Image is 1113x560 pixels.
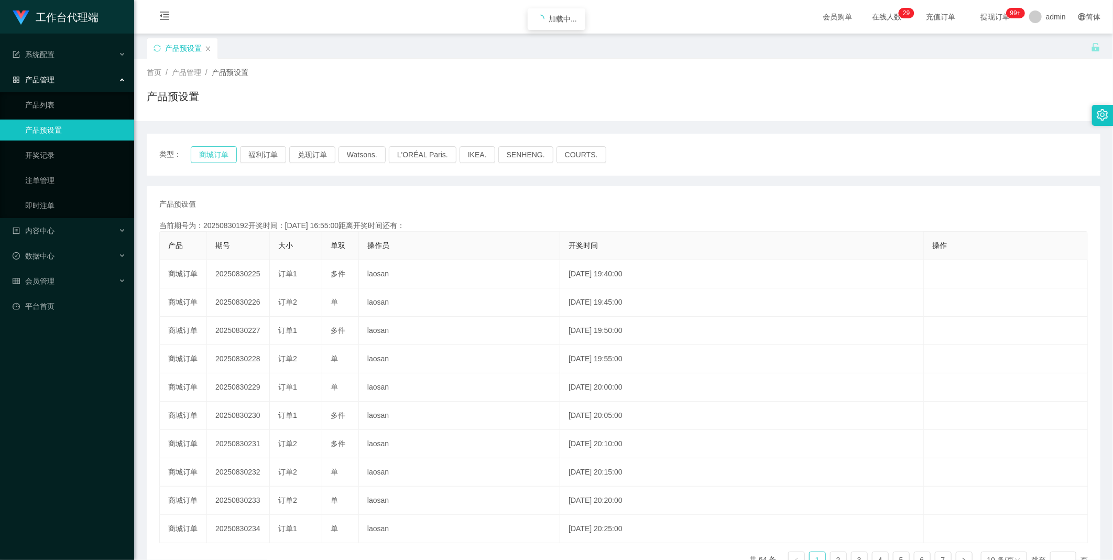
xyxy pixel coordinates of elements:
[25,94,126,115] a: 产品列表
[278,241,293,250] span: 大小
[13,76,20,83] i: 图标: appstore-o
[536,15,544,23] i: icon: loading
[154,45,161,52] i: 图标: sync
[147,68,161,77] span: 首页
[207,288,270,317] td: 20250830226
[13,10,29,25] img: logo.9652507e.png
[160,317,207,345] td: 商城订单
[1097,109,1108,121] i: 图标: setting
[13,227,54,235] span: 内容中心
[207,345,270,373] td: 20250830228
[903,8,907,18] p: 2
[560,487,924,515] td: [DATE] 20:20:00
[359,458,560,487] td: laosan
[278,270,297,278] span: 订单1
[359,345,560,373] td: laosan
[278,439,297,448] span: 订单2
[13,51,20,58] i: 图标: form
[1006,8,1025,18] sup: 1028
[278,326,297,335] span: 订单1
[560,288,924,317] td: [DATE] 19:45:00
[899,8,914,18] sup: 29
[207,458,270,487] td: 20250830232
[160,487,207,515] td: 商城订单
[359,260,560,288] td: laosan
[165,38,202,58] div: 产品预设置
[207,402,270,430] td: 20250830230
[498,146,553,163] button: SENHENG.
[278,383,297,391] span: 订单1
[331,496,338,504] span: 单
[560,345,924,373] td: [DATE] 19:55:00
[13,277,54,285] span: 会员管理
[331,524,338,533] span: 单
[359,373,560,402] td: laosan
[560,430,924,458] td: [DATE] 20:10:00
[13,50,54,59] span: 系统配置
[166,68,168,77] span: /
[331,439,345,448] span: 多件
[367,241,389,250] span: 操作员
[549,15,577,23] span: 加载中...
[1078,13,1086,20] i: 图标: global
[13,252,20,260] i: 图标: check-circle-o
[976,13,1016,20] span: 提现订单
[207,317,270,345] td: 20250830227
[25,170,126,191] a: 注单管理
[13,252,54,260] span: 数据中心
[359,487,560,515] td: laosan
[278,411,297,419] span: 订单1
[560,260,924,288] td: [DATE] 19:40:00
[359,430,560,458] td: laosan
[160,430,207,458] td: 商城订单
[147,1,182,34] i: 图标: menu-fold
[560,373,924,402] td: [DATE] 20:00:00
[867,13,907,20] span: 在线人数
[932,241,947,250] span: 操作
[331,326,345,335] span: 多件
[160,345,207,373] td: 商城订单
[460,146,495,163] button: IKEA.
[13,296,126,317] a: 图标: dashboard平台首页
[207,260,270,288] td: 20250830225
[159,146,191,163] span: 类型：
[25,120,126,141] a: 产品预设置
[191,146,237,163] button: 商城订单
[359,402,560,430] td: laosan
[160,402,207,430] td: 商城订单
[207,430,270,458] td: 20250830231
[25,195,126,216] a: 即时注单
[160,458,207,487] td: 商城订单
[560,317,924,345] td: [DATE] 19:50:00
[278,524,297,533] span: 订单1
[13,76,54,84] span: 产品管理
[159,199,196,210] span: 产品预设值
[331,241,345,250] span: 单双
[278,298,297,306] span: 订单2
[569,241,598,250] span: 开奖时间
[331,270,345,278] span: 多件
[172,68,201,77] span: 产品管理
[160,515,207,543] td: 商城订单
[921,13,961,20] span: 充值订单
[331,298,338,306] span: 单
[331,411,345,419] span: 多件
[147,89,199,104] h1: 产品预设置
[278,496,297,504] span: 订单2
[168,241,183,250] span: 产品
[13,13,99,21] a: 工作台代理端
[289,146,335,163] button: 兑现订单
[205,68,208,77] span: /
[159,220,1088,231] div: 当前期号为：20250830192开奖时间：[DATE] 16:55:00距离开奖时间还有：
[278,354,297,363] span: 订单2
[13,227,20,234] i: 图标: profile
[359,515,560,543] td: laosan
[160,373,207,402] td: 商城订单
[331,354,338,363] span: 单
[160,288,207,317] td: 商城订单
[1091,42,1100,52] i: 图标: unlock
[331,383,338,391] span: 单
[207,515,270,543] td: 20250830234
[331,468,338,476] span: 单
[560,515,924,543] td: [DATE] 20:25:00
